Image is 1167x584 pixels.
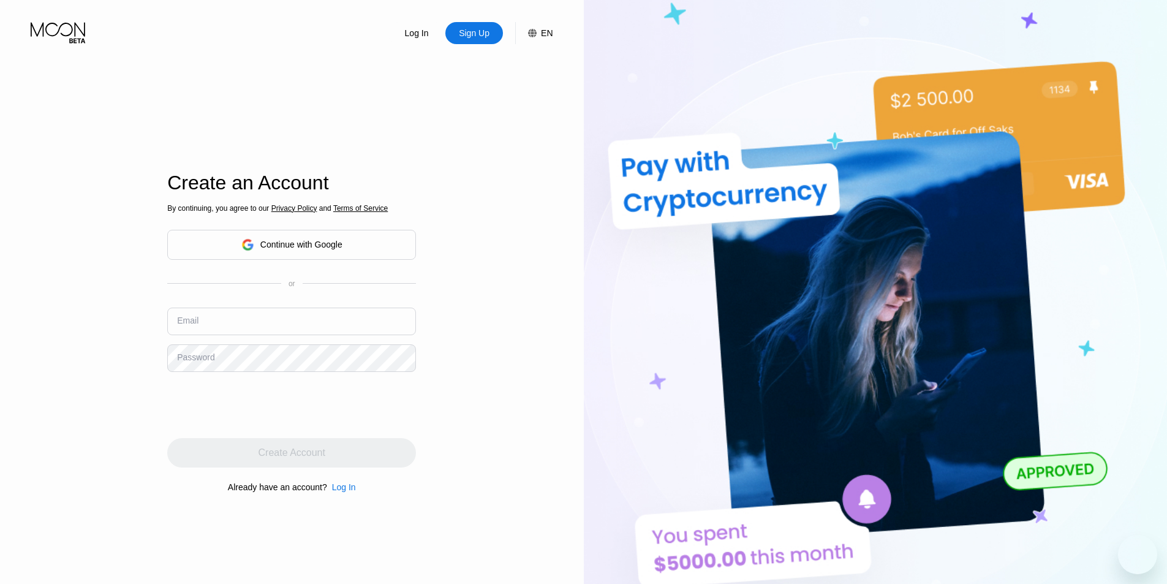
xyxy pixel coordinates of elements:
[260,240,342,249] div: Continue with Google
[289,279,295,288] div: or
[515,22,553,44] div: EN
[458,27,491,39] div: Sign Up
[271,204,317,213] span: Privacy Policy
[177,352,214,362] div: Password
[1118,535,1157,574] iframe: Button to launch messaging window
[388,22,445,44] div: Log In
[167,204,416,213] div: By continuing, you agree to our
[327,482,356,492] div: Log In
[167,172,416,194] div: Create an Account
[167,230,416,260] div: Continue with Google
[541,28,553,38] div: EN
[167,381,353,429] iframe: reCAPTCHA
[228,482,327,492] div: Already have an account?
[333,204,388,213] span: Terms of Service
[332,482,356,492] div: Log In
[317,204,333,213] span: and
[445,22,503,44] div: Sign Up
[177,316,198,325] div: Email
[404,27,430,39] div: Log In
